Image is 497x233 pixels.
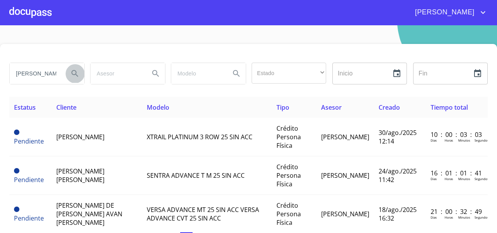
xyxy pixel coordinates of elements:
p: Dias [431,177,437,181]
div: ​ [252,63,326,84]
span: [PERSON_NAME] [321,210,369,218]
span: Pendiente [14,168,19,173]
span: Pendiente [14,207,19,212]
span: [PERSON_NAME] [321,171,369,180]
span: Pendiente [14,175,44,184]
span: Estatus [14,103,36,112]
button: Search [66,64,84,83]
p: Horas [445,138,453,142]
button: account of current user [409,6,488,19]
span: [PERSON_NAME] [409,6,478,19]
p: Segundos [474,215,489,219]
span: 18/ago./2025 16:32 [379,205,417,222]
span: VERSA ADVANCE MT 25 SIN ACC VERSA ADVANCE CVT 25 SIN ACC [147,205,259,222]
span: Crédito Persona Física [276,124,301,150]
span: Asesor [321,103,342,112]
p: Minutos [458,138,470,142]
p: Horas [445,177,453,181]
p: Minutos [458,177,470,181]
p: Dias [431,138,437,142]
span: Pendiente [14,130,19,135]
span: Modelo [147,103,169,112]
span: Pendiente [14,137,44,145]
span: [PERSON_NAME] [PERSON_NAME] [56,167,104,184]
span: XTRAIL PLATINUM 3 ROW 25 SIN ACC [147,133,252,141]
button: Search [227,64,246,83]
span: Pendiente [14,214,44,222]
span: [PERSON_NAME] [321,133,369,141]
p: 21 : 00 : 32 : 49 [431,207,483,216]
p: Minutos [458,215,470,219]
span: 30/ago./2025 12:14 [379,128,417,145]
span: Tipo [276,103,289,112]
p: 16 : 01 : 01 : 41 [431,169,483,177]
input: search [171,63,224,84]
p: Dias [431,215,437,219]
p: Segundos [474,177,489,181]
button: Search [146,64,165,83]
p: Horas [445,215,453,219]
span: Crédito Persona Física [276,201,301,227]
span: Crédito Persona Física [276,163,301,188]
input: search [90,63,143,84]
span: 24/ago./2025 11:42 [379,167,417,184]
span: Tiempo total [431,103,468,112]
input: search [10,63,63,84]
span: Cliente [56,103,76,112]
p: 10 : 00 : 03 : 03 [431,130,483,139]
span: SENTRA ADVANCE T M 25 SIN ACC [147,171,245,180]
span: [PERSON_NAME] DE [PERSON_NAME] AVAN [PERSON_NAME] [56,201,122,227]
span: Creado [379,103,400,112]
p: Segundos [474,138,489,142]
span: [PERSON_NAME] [56,133,104,141]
